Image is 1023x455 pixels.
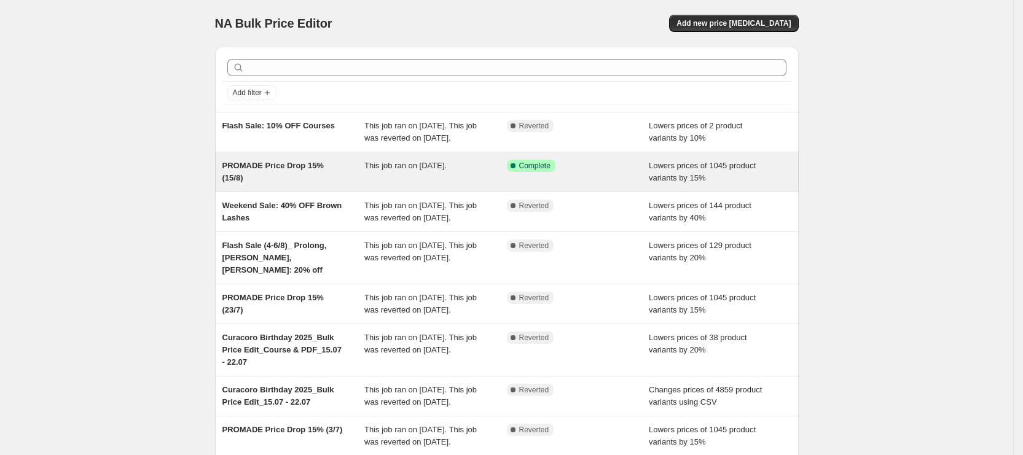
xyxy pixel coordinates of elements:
[649,241,751,262] span: Lowers prices of 129 product variants by 20%
[519,333,549,343] span: Reverted
[222,161,324,182] span: PROMADE Price Drop 15% (15/8)
[364,385,477,406] span: This job ran on [DATE]. This job was reverted on [DATE].
[215,17,332,30] span: NA Bulk Price Editor
[364,293,477,314] span: This job ran on [DATE]. This job was reverted on [DATE].
[222,121,335,130] span: Flash Sale: 10% OFF Courses
[222,293,324,314] span: PROMADE Price Drop 15% (23/7)
[519,385,549,395] span: Reverted
[364,161,447,170] span: This job ran on [DATE].
[519,293,549,303] span: Reverted
[669,15,798,32] button: Add new price [MEDICAL_DATA]
[222,425,343,434] span: PROMADE Price Drop 15% (3/7)
[649,293,756,314] span: Lowers prices of 1045 product variants by 15%
[649,425,756,446] span: Lowers prices of 1045 product variants by 15%
[676,18,791,28] span: Add new price [MEDICAL_DATA]
[519,425,549,435] span: Reverted
[649,201,751,222] span: Lowers prices of 144 product variants by 40%
[222,333,342,367] span: Curacoro Birthday 2025_Bulk Price Edit_Course & PDF_15.07 - 22.07
[519,241,549,251] span: Reverted
[364,333,477,354] span: This job ran on [DATE]. This job was reverted on [DATE].
[649,121,742,142] span: Lowers prices of 2 product variants by 10%
[227,85,276,100] button: Add filter
[649,161,756,182] span: Lowers prices of 1045 product variants by 15%
[364,121,477,142] span: This job ran on [DATE]. This job was reverted on [DATE].
[519,161,551,171] span: Complete
[649,333,747,354] span: Lowers prices of 38 product variants by 20%
[222,385,334,406] span: Curacoro Birthday 2025_Bulk Price Edit_15.07 - 22.07
[233,88,262,98] span: Add filter
[519,201,549,211] span: Reverted
[364,425,477,446] span: This job ran on [DATE]. This job was reverted on [DATE].
[222,201,342,222] span: Weekend Sale: 40% OFF Brown Lashes
[519,121,549,131] span: Reverted
[222,241,327,274] span: Flash Sale (4-6/8)_ Prolong, [PERSON_NAME], [PERSON_NAME]: 20% off
[364,241,477,262] span: This job ran on [DATE]. This job was reverted on [DATE].
[364,201,477,222] span: This job ran on [DATE]. This job was reverted on [DATE].
[649,385,762,406] span: Changes prices of 4859 product variants using CSV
